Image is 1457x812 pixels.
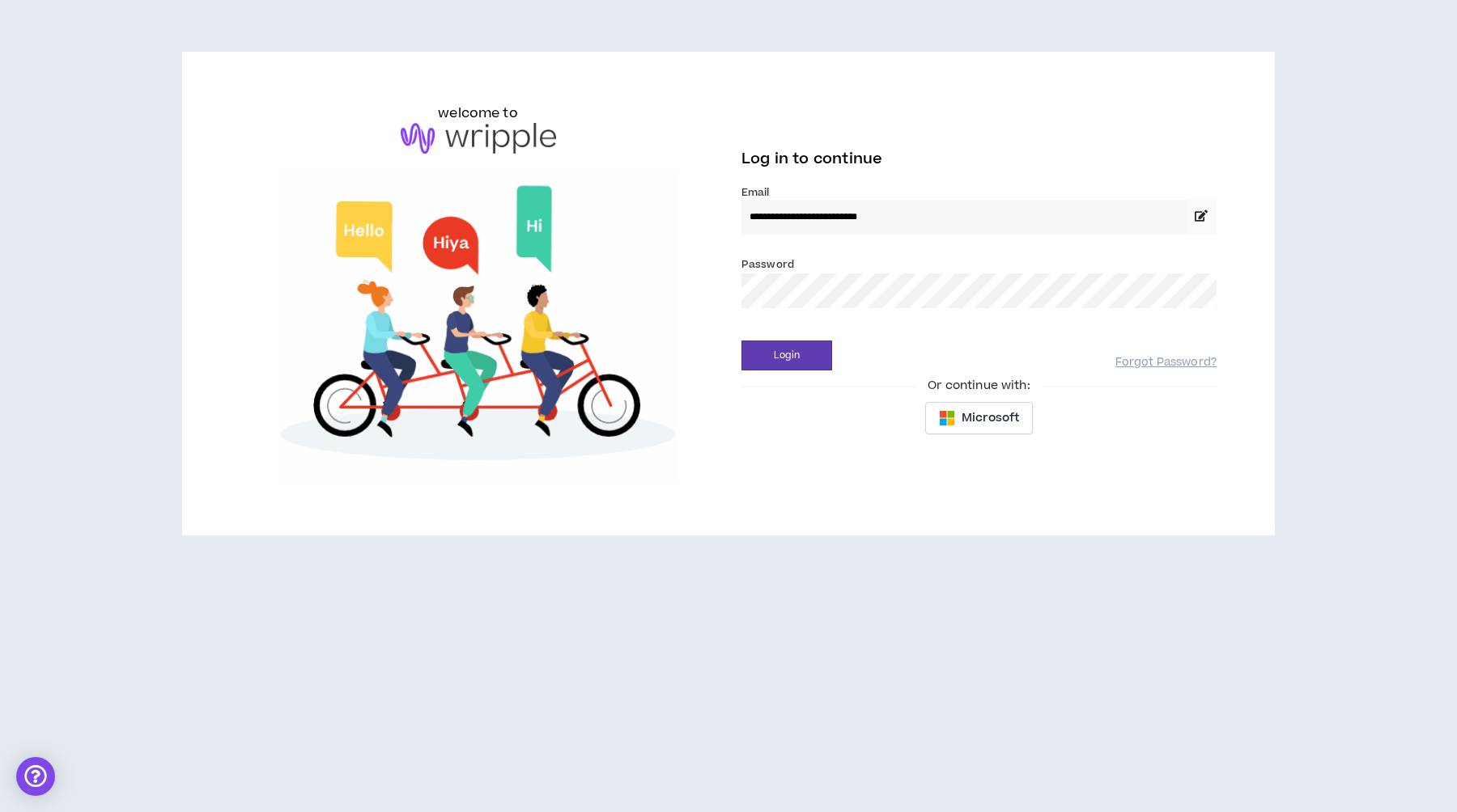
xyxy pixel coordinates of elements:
[741,257,794,272] label: Password
[16,757,55,796] div: Open Intercom Messenger
[962,409,1019,427] span: Microsoft
[401,123,556,154] img: logo-brand.png
[240,170,716,484] img: Welcome to Wripple
[916,377,1041,395] span: Or continue with:
[741,185,1217,200] label: Email
[741,340,832,370] button: Login
[925,402,1033,434] button: Microsoft
[438,104,518,123] h6: welcome to
[1115,355,1217,370] a: Forgot Password?
[741,149,882,169] span: Log in to continue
